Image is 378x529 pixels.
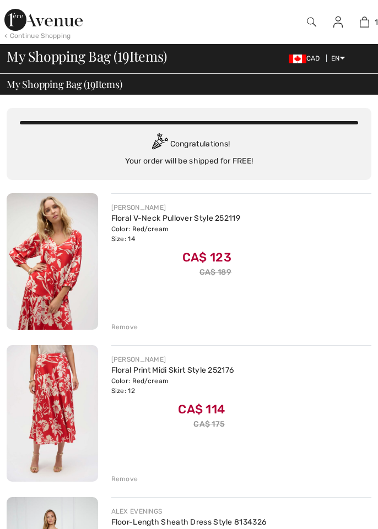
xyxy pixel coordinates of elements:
[331,54,345,62] span: EN
[4,31,71,41] div: < Continue Shopping
[111,224,241,244] div: Color: Red/cream Size: 14
[111,376,234,396] div: Color: Red/cream Size: 12
[20,133,358,167] div: Congratulations! Your order will be shipped for FREE!
[111,517,267,527] a: Floor-Length Sheath Dress Style 8134326
[182,246,231,265] span: CA$ 123
[333,15,343,29] img: My Info
[178,398,225,417] span: CA$ 114
[87,77,95,90] span: 19
[289,54,325,62] span: CAD
[7,50,167,63] span: My Shopping Bag ( Items)
[148,133,170,155] img: Congratulation2.svg
[199,268,231,277] s: CA$ 189
[117,46,129,64] span: 19
[352,15,377,29] a: 19
[7,193,98,330] img: Floral V-Neck Pullover Style 252119
[111,203,241,212] div: [PERSON_NAME]
[111,474,138,484] div: Remove
[325,15,352,29] a: Sign In
[193,419,225,429] s: CA$ 175
[111,322,138,332] div: Remove
[7,345,98,482] img: Floral Print Midi Skirt Style 252176
[111,355,234,364] div: [PERSON_NAME]
[111,214,241,223] a: Floral V-Neck Pullover Style 252119
[360,15,369,29] img: My Bag
[111,506,267,516] div: ALEX EVENINGS
[4,9,83,31] img: 1ère Avenue
[289,54,306,63] img: Canadian Dollar
[307,15,316,29] img: search the website
[7,79,122,89] span: My Shopping Bag ( Items)
[111,366,234,375] a: Floral Print Midi Skirt Style 252176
